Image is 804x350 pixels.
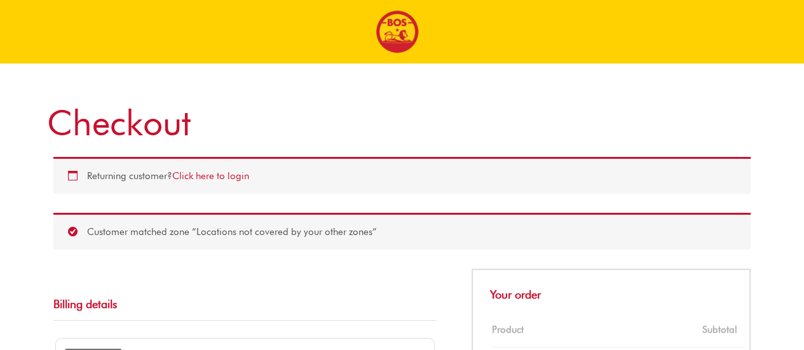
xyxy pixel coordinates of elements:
[172,170,249,182] a: Click here to login
[47,102,757,144] h1: Checkout
[376,10,419,53] img: BOS logo finals-200px
[53,157,751,194] div: Returning customer?
[53,284,437,321] h3: Billing details
[472,269,751,313] h3: Your order
[53,213,751,250] div: Customer matched zone “Locations not covered by your other zones”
